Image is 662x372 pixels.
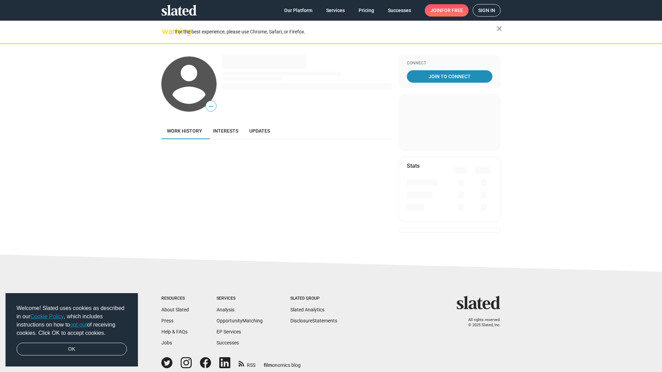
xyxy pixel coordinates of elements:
[167,128,202,134] span: Work history
[70,322,87,328] a: opt-out
[495,24,503,33] mat-icon: close
[208,123,244,139] a: Interests
[478,4,495,16] span: Sign in
[321,4,350,17] a: Services
[407,61,492,66] div: Connect
[359,4,374,17] span: Pricing
[290,296,337,301] div: Slated Group
[408,70,491,83] span: Join To Connect
[382,4,417,17] a: Successes
[461,318,501,328] p: All rights reserved. © 2025 Slated, Inc.
[239,358,255,369] a: RSS
[264,362,272,368] span: film
[326,4,345,17] span: Services
[17,304,127,337] span: Welcome! Slated uses cookies as described in our , which includes instructions on how to of recei...
[388,4,411,17] span: Successes
[279,4,318,17] a: Our Platform
[353,4,380,17] a: Pricing
[407,162,420,169] mat-card-title: Stats
[17,343,127,356] a: dismiss cookie message
[264,356,301,369] a: filmonomics blog
[161,340,172,345] a: Jobs
[217,329,241,334] a: EP Services
[249,128,270,134] span: Updates
[290,307,324,312] a: Slated Analytics
[407,70,492,83] a: Join To Connect
[473,4,501,17] a: Sign in
[441,4,463,17] span: for free
[430,4,463,17] span: Join
[161,123,208,139] a: Work history
[217,296,263,301] div: Services
[162,27,170,35] mat-icon: warning
[213,128,238,134] span: Interests
[217,340,239,345] a: Successes
[30,313,64,319] a: Cookie Policy
[217,307,234,312] a: Analysis
[175,27,496,37] div: For the best experience, please use Chrome, Safari, or Firefox.
[206,102,216,111] span: —
[161,318,173,323] a: Press
[217,318,263,323] a: OpportunityMatching
[244,123,275,139] a: Updates
[425,4,469,17] a: Joinfor free
[161,296,189,301] div: Resources
[290,318,337,323] a: DisclosureStatements
[161,307,189,312] a: About Slated
[6,293,138,367] div: cookieconsent
[161,329,188,334] a: Help & FAQs
[284,4,312,17] span: Our Platform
